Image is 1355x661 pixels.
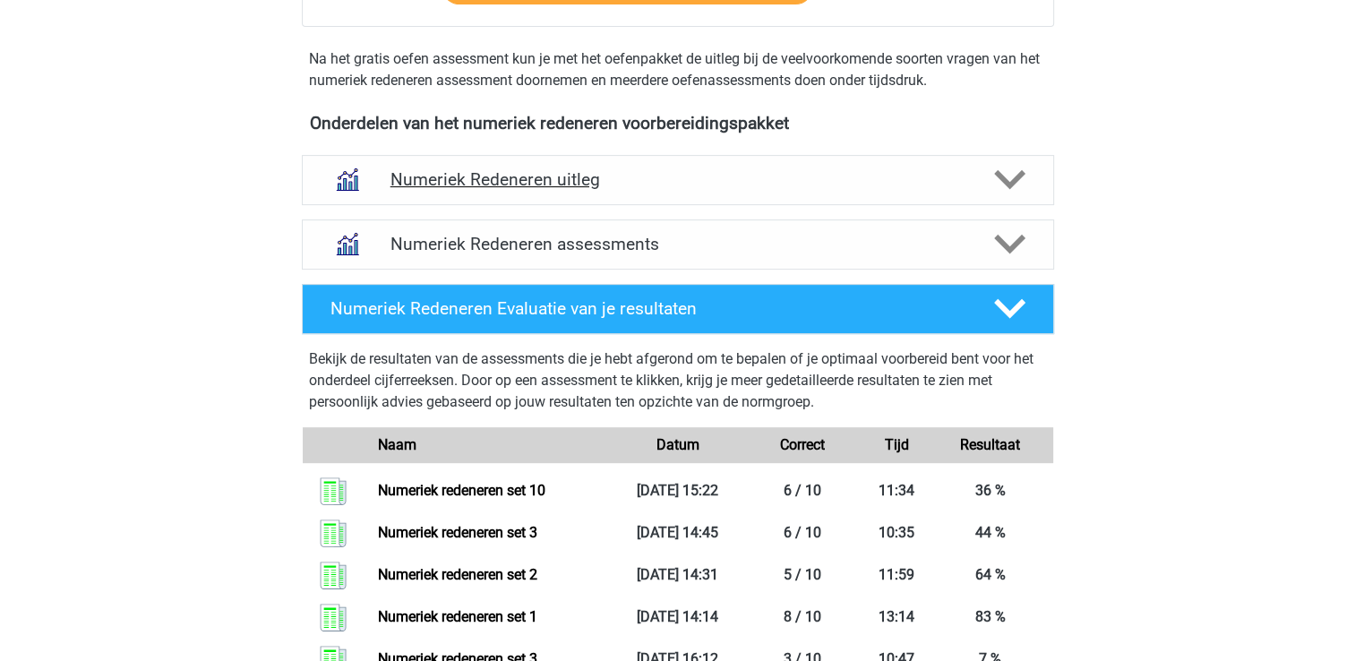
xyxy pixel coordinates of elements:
a: Numeriek redeneren set 2 [378,566,537,583]
a: Numeriek redeneren set 3 [378,524,537,541]
a: assessments Numeriek Redeneren assessments [295,219,1061,270]
h4: Numeriek Redeneren assessments [390,234,965,254]
div: Datum [615,434,741,456]
a: uitleg Numeriek Redeneren uitleg [295,155,1061,205]
h4: Numeriek Redeneren uitleg [390,169,965,190]
div: Correct [740,434,865,456]
a: Numeriek redeneren set 10 [378,482,545,499]
p: Bekijk de resultaten van de assessments die je hebt afgerond om te bepalen of je optimaal voorber... [309,348,1047,413]
h4: Onderdelen van het numeriek redeneren voorbereidingspakket [310,113,1046,133]
h4: Numeriek Redeneren Evaluatie van je resultaten [330,298,965,319]
div: Na het gratis oefen assessment kun je met het oefenpakket de uitleg bij de veelvoorkomende soorte... [302,48,1054,91]
div: Tijd [865,434,928,456]
div: Naam [364,434,614,456]
div: Resultaat [928,434,1053,456]
img: numeriek redeneren assessments [324,221,370,267]
img: numeriek redeneren uitleg [324,157,370,202]
a: Numeriek Redeneren Evaluatie van je resultaten [295,284,1061,334]
a: Numeriek redeneren set 1 [378,608,537,625]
